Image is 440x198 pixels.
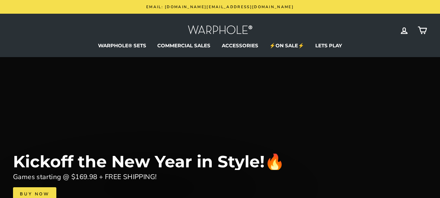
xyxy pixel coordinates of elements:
[264,41,309,51] a: ⚡ON SALE⚡
[188,23,253,38] img: Warphole
[217,41,263,51] a: ACCESSORIES
[15,3,425,10] a: Email: [DOMAIN_NAME][EMAIL_ADDRESS][DOMAIN_NAME]
[13,172,157,182] div: Games starting @ $169.98 + FREE SHIPPING!
[13,154,285,170] div: Kickoff the New Year in Style!🔥
[152,41,215,51] a: COMMERCIAL SALES
[146,4,294,9] span: Email: [DOMAIN_NAME][EMAIL_ADDRESS][DOMAIN_NAME]
[13,41,427,51] ul: Primary
[310,41,347,51] a: LETS PLAY
[93,41,151,51] a: WARPHOLE® SETS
